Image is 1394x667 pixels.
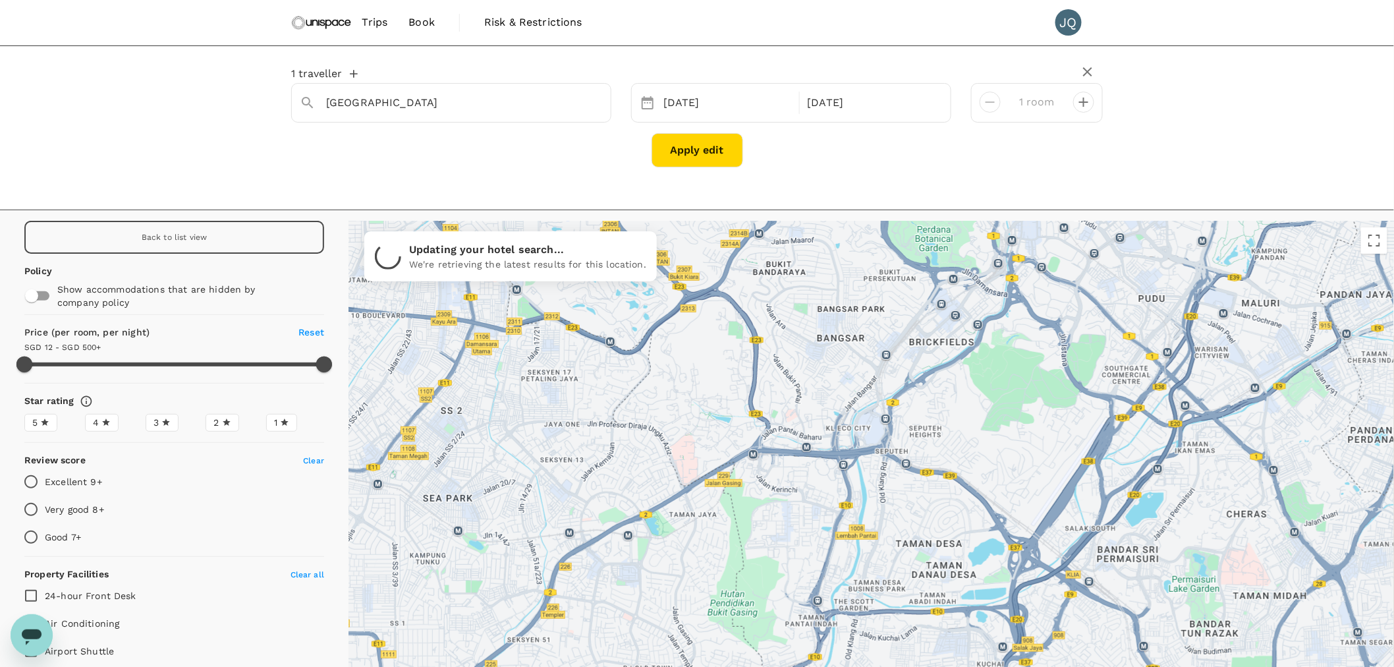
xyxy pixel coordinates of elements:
[291,570,324,579] span: Clear all
[802,90,941,116] div: [DATE]
[45,591,136,601] span: 24-hour Front Desk
[1011,92,1063,113] input: Add rooms
[24,453,86,468] h6: Review score
[484,14,582,30] span: Risk & Restrictions
[45,475,102,488] p: Excellent 9+
[24,394,74,409] h6: Star rating
[298,327,324,337] span: Reset
[409,258,646,271] p: We're retrieving the latest results for this location.
[601,101,604,104] button: Open
[80,395,93,408] svg: Star ratings are awarded to properties to represent the quality of services, facilities, and amen...
[362,14,388,30] span: Trips
[24,567,109,582] h6: Property Facilities
[303,456,324,465] span: Clear
[11,614,53,656] iframe: Button to launch messaging window
[24,221,324,254] a: Back to list view
[24,264,45,277] p: Policy
[291,67,358,80] button: 1 traveller
[652,133,743,167] button: Apply edit
[45,646,114,656] span: Airport Shuttle
[1361,227,1387,254] button: Toggle fullscreen view
[274,416,277,430] span: 1
[213,416,219,430] span: 2
[1055,9,1082,36] div: JQ
[153,416,159,430] span: 3
[658,90,796,116] div: [DATE]
[1073,92,1094,113] button: decrease
[45,618,119,629] span: Air Conditioning
[291,8,352,37] img: Unispace
[32,416,38,430] span: 5
[57,283,294,309] p: Show accommodations that are hidden by company policy
[24,343,101,352] span: SGD 12 - SGD 500+
[326,92,566,113] input: Search cities, hotels, work locations
[142,233,208,242] span: Back to list view
[409,242,646,258] p: Updating your hotel search...
[93,416,99,430] span: 4
[45,531,81,544] p: Good 7+
[408,14,435,30] span: Book
[24,326,249,340] h6: Price (per room, per night)
[45,503,104,516] p: Very good 8+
